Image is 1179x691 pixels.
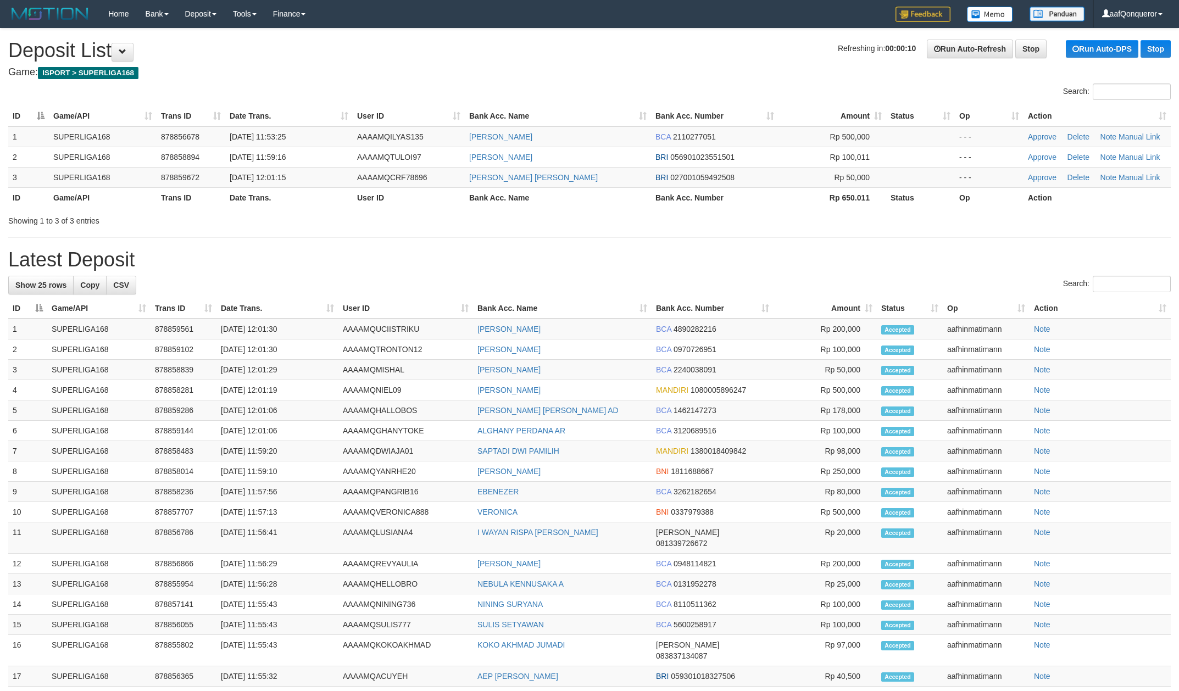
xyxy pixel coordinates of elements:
[8,126,49,147] td: 1
[1028,153,1056,161] a: Approve
[8,522,47,554] td: 11
[473,298,652,319] th: Bank Acc. Name: activate to sort column ascending
[1034,345,1050,354] a: Note
[655,153,668,161] span: BRI
[357,153,421,161] span: AAAAMQTULOI97
[477,640,565,649] a: KOKO AKHMAD JUMADI
[151,574,216,594] td: 878855954
[477,406,619,415] a: [PERSON_NAME] [PERSON_NAME] AD
[8,441,47,461] td: 7
[943,615,1030,635] td: aafhinmatimann
[656,386,688,394] span: MANDIRI
[881,447,914,456] span: Accepted
[151,319,216,339] td: 878859561
[778,106,886,126] th: Amount: activate to sort column ascending
[656,487,671,496] span: BCA
[1034,365,1050,374] a: Note
[477,426,565,435] a: ALGHANY PERDANA AR
[8,249,1171,271] h1: Latest Deposit
[230,173,286,182] span: [DATE] 12:01:15
[1066,40,1138,58] a: Run Auto-DPS
[8,666,47,687] td: 17
[881,580,914,589] span: Accepted
[8,574,47,594] td: 13
[338,482,473,502] td: AAAAMQPANGRIB16
[216,339,338,360] td: [DATE] 12:01:30
[338,298,473,319] th: User ID: activate to sort column ascending
[338,594,473,615] td: AAAAMQNINING736
[8,594,47,615] td: 14
[656,600,671,609] span: BCA
[943,502,1030,522] td: aafhinmatimann
[655,173,668,182] span: BRI
[1034,406,1050,415] a: Note
[151,461,216,482] td: 878858014
[216,360,338,380] td: [DATE] 12:01:29
[927,40,1013,58] a: Run Auto-Refresh
[151,635,216,666] td: 878855802
[47,522,151,554] td: SUPERLIGA168
[151,615,216,635] td: 878856055
[161,173,199,182] span: 878859672
[881,406,914,416] span: Accepted
[338,554,473,574] td: AAAAMQREVYAULIA
[1030,298,1171,319] th: Action: activate to sort column ascending
[943,635,1030,666] td: aafhinmatimann
[943,482,1030,502] td: aafhinmatimann
[8,339,47,360] td: 2
[1067,153,1089,161] a: Delete
[73,276,107,294] a: Copy
[671,467,714,476] span: Copy 1811688667 to clipboard
[161,153,199,161] span: 878858894
[225,187,353,208] th: Date Trans.
[151,594,216,615] td: 878857141
[881,488,914,497] span: Accepted
[8,400,47,421] td: 5
[157,106,225,126] th: Trans ID: activate to sort column ascending
[216,594,338,615] td: [DATE] 11:55:43
[774,482,877,502] td: Rp 80,000
[1034,672,1050,681] a: Note
[774,574,877,594] td: Rp 25,000
[881,560,914,569] span: Accepted
[47,380,151,400] td: SUPERLIGA168
[1024,187,1171,208] th: Action
[8,482,47,502] td: 9
[1028,173,1056,182] a: Approve
[47,441,151,461] td: SUPERLIGA168
[353,187,465,208] th: User ID
[651,106,778,126] th: Bank Acc. Number: activate to sort column ascending
[774,441,877,461] td: Rp 98,000
[1034,620,1050,629] a: Note
[674,579,716,588] span: Copy 0131952278 to clipboard
[469,173,598,182] a: [PERSON_NAME] [PERSON_NAME]
[943,319,1030,339] td: aafhinmatimann
[1015,40,1047,58] a: Stop
[216,400,338,421] td: [DATE] 12:01:06
[656,406,671,415] span: BCA
[943,574,1030,594] td: aafhinmatimann
[49,106,157,126] th: Game/API: activate to sort column ascending
[47,666,151,687] td: SUPERLIGA168
[216,635,338,666] td: [DATE] 11:55:43
[38,67,138,79] span: ISPORT > SUPERLIGA168
[151,360,216,380] td: 878858839
[15,281,66,289] span: Show 25 rows
[885,44,916,53] strong: 00:00:10
[151,400,216,421] td: 878859286
[656,345,671,354] span: BCA
[1034,426,1050,435] a: Note
[216,441,338,461] td: [DATE] 11:59:20
[774,522,877,554] td: Rp 20,000
[151,482,216,502] td: 878858236
[47,461,151,482] td: SUPERLIGA168
[877,298,943,319] th: Status: activate to sort column ascending
[338,441,473,461] td: AAAAMQDWIAJA01
[338,360,473,380] td: AAAAMQMISHAL
[656,651,707,660] span: Copy 083837134087 to clipboard
[1063,83,1171,100] label: Search:
[216,319,338,339] td: [DATE] 12:01:30
[1067,132,1089,141] a: Delete
[106,276,136,294] a: CSV
[338,339,473,360] td: AAAAMQTRONTON12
